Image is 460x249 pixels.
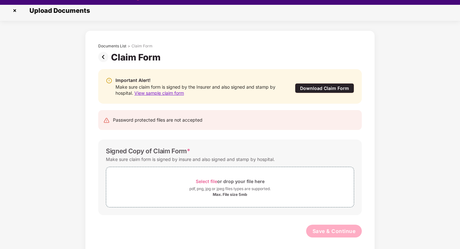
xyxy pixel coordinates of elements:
div: Important Alert! [115,77,282,84]
img: svg+xml;base64,PHN2ZyBpZD0iQ3Jvc3MtMzJ4MzIiIHhtbG5zPSJodHRwOi8vd3d3LnczLm9yZy8yMDAwL3N2ZyIgd2lkdG... [10,5,20,16]
button: Save & Continue [306,225,362,237]
div: Make sure claim form is signed by the Insurer and also signed and stamp by hospital. [115,84,282,96]
div: Documents List [98,44,126,49]
span: Select fileor drop your file herepdf, png, jpg or jpeg files types are supported.Max. File size 5mb [106,172,354,202]
img: svg+xml;base64,PHN2ZyBpZD0iV2FybmluZ18tXzIweDIwIiBkYXRhLW5hbWU9Ildhcm5pbmcgLSAyMHgyMCIgeG1sbnM9Im... [106,77,112,84]
div: Download Claim Form [295,83,354,93]
div: Claim Form [131,44,153,49]
span: Upload Documents [23,7,93,14]
div: Max. File size 5mb [213,192,247,197]
span: Select file [196,179,217,184]
div: Claim Form [111,52,163,63]
span: View sample claim form [134,90,184,96]
div: Make sure claim form is signed by insure and also signed and stamp by hospital. [106,155,275,164]
div: > [128,44,130,49]
div: Password protected files are not accepted [113,116,202,124]
div: Signed Copy of Claim Form [106,147,190,155]
img: svg+xml;base64,PHN2ZyB4bWxucz0iaHR0cDovL3d3dy53My5vcmcvMjAwMC9zdmciIHdpZHRoPSIyNCIgaGVpZ2h0PSIyNC... [103,117,110,124]
img: svg+xml;base64,PHN2ZyBpZD0iUHJldi0zMngzMiIgeG1sbnM9Imh0dHA6Ly93d3cudzMub3JnLzIwMDAvc3ZnIiB3aWR0aD... [98,52,111,62]
div: or drop your file here [196,177,265,186]
div: pdf, png, jpg or jpeg files types are supported. [189,186,271,192]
